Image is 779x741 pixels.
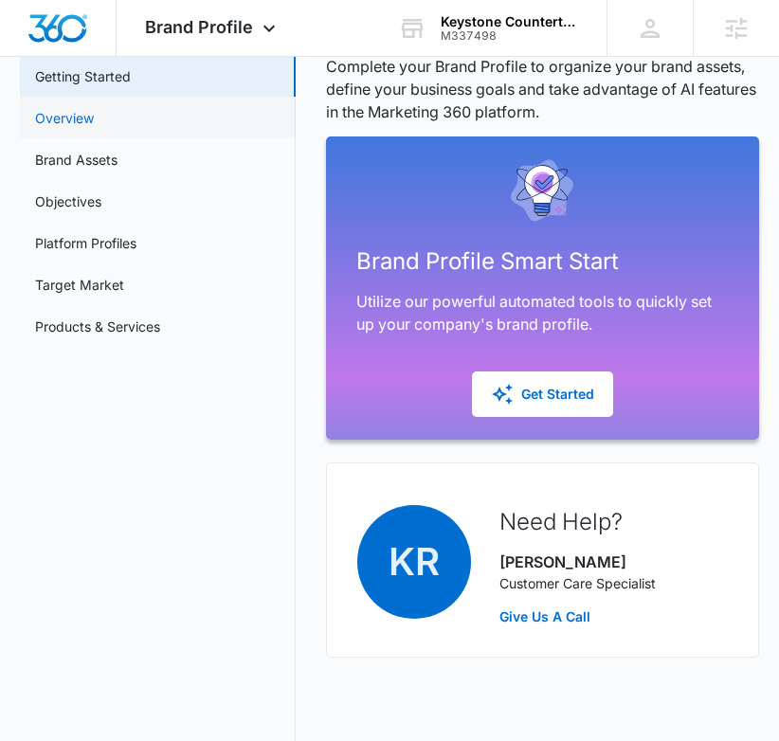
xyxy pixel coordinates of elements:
button: Get Started [472,371,613,417]
span: Brand Profile [145,17,253,37]
p: Complete your Brand Profile to organize your brand assets, define your business goals and take ad... [326,55,760,123]
div: account id [441,29,579,43]
p: Customer Care Specialist [499,573,656,593]
a: Products & Services [35,316,160,336]
div: Get Started [491,383,594,406]
a: Getting Started [35,66,131,86]
h2: Need Help? [499,505,656,539]
a: Brand Assets [35,150,118,170]
a: Objectives [35,191,101,211]
a: Target Market [35,275,124,295]
h2: Brand Profile Smart Start [356,244,722,279]
p: Utilize our powerful automated tools to quickly set up your company's brand profile. [356,290,722,335]
div: account name [441,14,579,29]
p: [PERSON_NAME] [499,551,656,573]
a: Platform Profiles [35,233,136,253]
span: KR [357,505,471,619]
a: Overview [35,108,94,128]
a: Give Us A Call [499,606,656,626]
